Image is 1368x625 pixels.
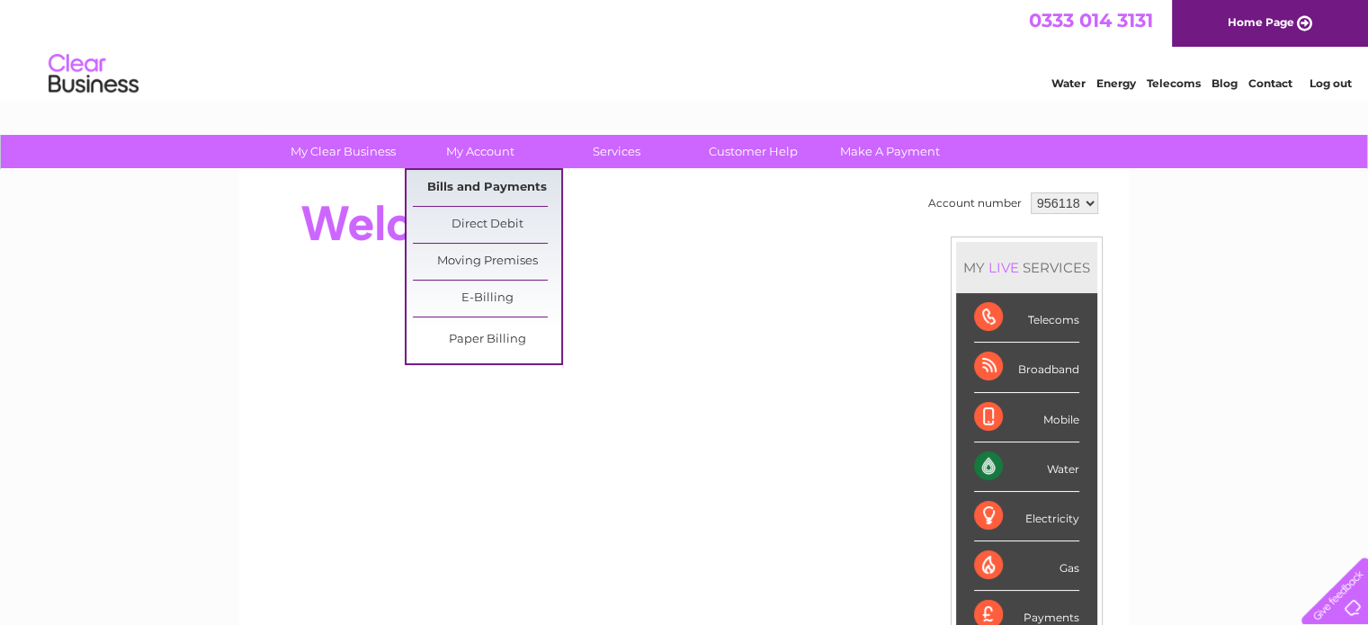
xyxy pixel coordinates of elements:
div: Electricity [974,492,1079,541]
a: Make A Payment [816,135,964,168]
div: LIVE [985,259,1023,276]
div: Broadband [974,343,1079,392]
a: E-Billing [413,281,561,317]
div: Gas [974,541,1079,591]
div: Mobile [974,393,1079,442]
a: Services [542,135,691,168]
div: Clear Business is a trading name of Verastar Limited (registered in [GEOGRAPHIC_DATA] No. 3667643... [260,10,1110,87]
a: Water [1051,76,1086,90]
a: Moving Premises [413,244,561,280]
a: 0333 014 3131 [1029,9,1153,31]
a: Customer Help [679,135,827,168]
a: My Account [406,135,554,168]
div: Water [974,442,1079,492]
a: Energy [1096,76,1136,90]
a: Telecoms [1147,76,1201,90]
a: Contact [1248,76,1292,90]
div: MY SERVICES [956,242,1097,293]
div: Telecoms [974,293,1079,343]
td: Account number [924,188,1026,219]
a: Bills and Payments [413,170,561,206]
a: Paper Billing [413,322,561,358]
a: Direct Debit [413,207,561,243]
a: My Clear Business [269,135,417,168]
img: logo.png [48,47,139,102]
a: Blog [1212,76,1238,90]
a: Log out [1309,76,1351,90]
